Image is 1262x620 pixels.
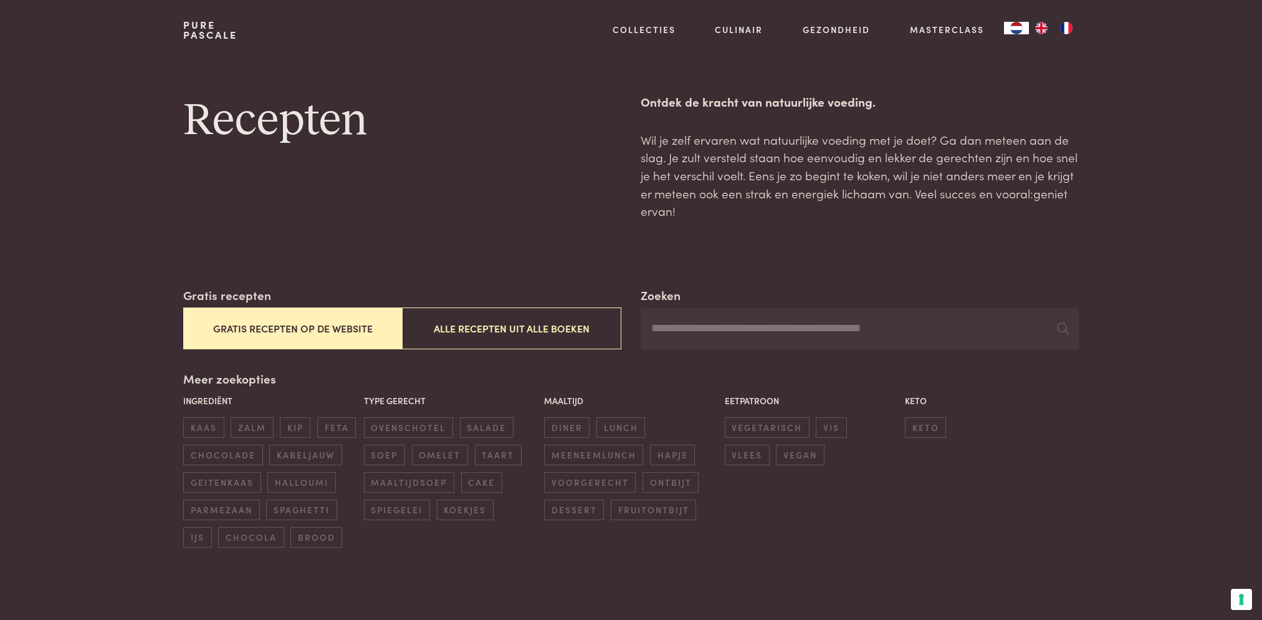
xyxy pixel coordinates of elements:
span: hapje [650,445,695,465]
span: kabeljauw [269,445,342,465]
span: feta [317,417,356,438]
span: keto [905,417,946,438]
a: NL [1004,22,1029,34]
ul: Language list [1029,22,1079,34]
span: salade [460,417,514,438]
span: ovenschotel [364,417,453,438]
span: meeneemlunch [544,445,643,465]
a: Culinair [715,23,763,36]
p: Ingrediënt [183,394,357,407]
span: vlees [725,445,770,465]
span: spaghetti [266,500,337,520]
div: Language [1004,22,1029,34]
span: maaltijdsoep [364,472,454,493]
span: ijs [183,527,211,548]
span: ontbijt [643,472,699,493]
button: Uw voorkeuren voor toestemming voor trackingtechnologieën [1231,589,1252,610]
span: cake [461,472,502,493]
a: PurePascale [183,20,237,40]
h1: Recepten [183,93,621,149]
strong: Ontdek de kracht van natuurlijke voeding. [641,93,876,110]
p: Type gerecht [364,394,538,407]
a: FR [1054,22,1079,34]
span: fruitontbijt [611,500,696,520]
button: Gratis recepten op de website [183,308,402,349]
span: parmezaan [183,500,259,520]
span: kaas [183,417,224,438]
span: soep [364,445,405,465]
span: kip [280,417,310,438]
button: Alle recepten uit alle boeken [402,308,621,349]
span: spiegelei [364,500,430,520]
p: Maaltijd [544,394,718,407]
a: EN [1029,22,1054,34]
span: halloumi [267,472,335,493]
span: lunch [596,417,645,438]
p: Wil je zelf ervaren wat natuurlijke voeding met je doet? Ga dan meteen aan de slag. Je zult verst... [641,131,1078,220]
span: omelet [412,445,468,465]
span: diner [544,417,590,438]
span: chocolade [183,445,262,465]
aside: Language selected: Nederlands [1004,22,1079,34]
span: dessert [544,500,604,520]
p: Eetpatroon [725,394,899,407]
span: koekjes [437,500,494,520]
span: zalm [231,417,273,438]
span: geitenkaas [183,472,261,493]
a: Collecties [613,23,676,36]
p: Keto [905,394,1079,407]
a: Gezondheid [803,23,870,36]
label: Zoeken [641,286,681,304]
span: brood [290,527,342,548]
label: Gratis recepten [183,286,271,304]
span: vegan [776,445,824,465]
a: Masterclass [910,23,984,36]
span: vis [816,417,846,438]
span: voorgerecht [544,472,636,493]
span: taart [475,445,522,465]
span: chocola [218,527,284,548]
span: vegetarisch [725,417,810,438]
